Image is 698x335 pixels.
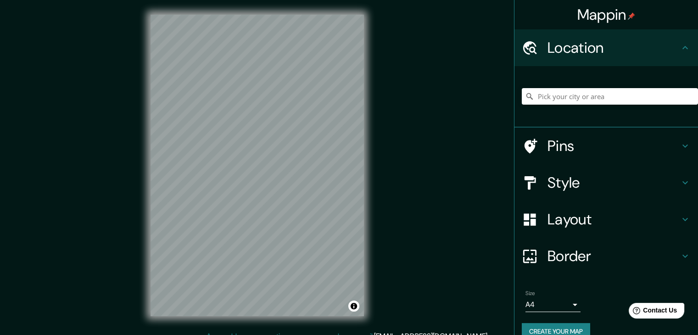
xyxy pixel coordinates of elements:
label: Size [525,290,535,297]
div: Border [514,238,698,274]
div: Layout [514,201,698,238]
div: Location [514,29,698,66]
h4: Style [547,173,680,192]
button: Toggle attribution [348,301,359,312]
input: Pick your city or area [522,88,698,105]
h4: Layout [547,210,680,229]
h4: Pins [547,137,680,155]
img: pin-icon.png [628,12,635,20]
div: Pins [514,128,698,164]
h4: Mappin [577,6,636,24]
h4: Location [547,39,680,57]
div: A4 [525,297,581,312]
h4: Border [547,247,680,265]
iframe: Help widget launcher [616,299,688,325]
div: Style [514,164,698,201]
canvas: Map [151,15,364,316]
